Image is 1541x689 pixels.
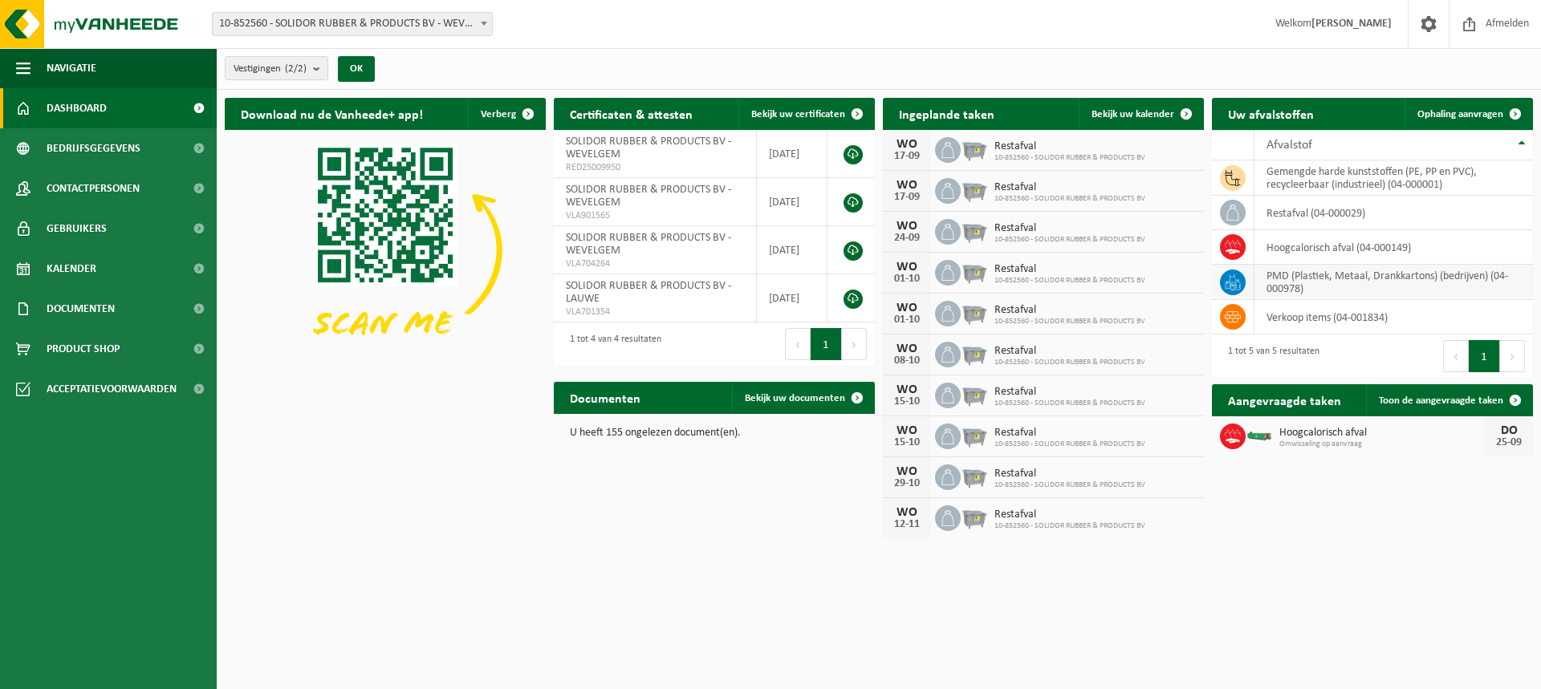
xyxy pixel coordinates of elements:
[891,179,923,192] div: WO
[481,109,516,120] span: Verberg
[1254,196,1533,230] td: restafval (04-000029)
[566,257,744,270] span: VLA704264
[468,98,544,130] button: Verberg
[994,235,1145,245] span: 10-852560 - SOLIDOR RUBBER & PRODUCTS BV
[47,88,107,128] span: Dashboard
[732,382,873,414] a: Bekijk uw documenten
[566,232,731,257] span: SOLIDOR RUBBER & PRODUCTS BV - WEVELGEM
[47,329,120,369] span: Product Shop
[1220,338,1319,374] div: 1 tot 5 van 5 resultaten
[745,393,845,403] span: Bekijk uw documenten
[883,98,1010,129] h2: Ingeplande taken
[1279,427,1485,440] span: Hoogcalorisch afval
[338,56,375,82] button: OK
[1493,437,1525,448] div: 25-09
[757,178,827,226] td: [DATE]
[994,468,1145,480] span: Restafval
[757,274,827,322] td: [DATE]
[891,355,923,367] div: 08-10
[994,509,1145,521] span: Restafval
[751,109,845,120] span: Bekijk uw certificaten
[961,462,988,489] img: WB-2500-GAL-GY-01
[1443,340,1469,372] button: Previous
[842,328,867,360] button: Next
[891,233,923,244] div: 24-09
[1493,424,1525,437] div: DO
[891,274,923,285] div: 01-10
[570,428,859,439] p: U heeft 155 ongelezen document(en).
[891,478,923,489] div: 29-10
[225,98,439,129] h2: Download nu de Vanheede+ app!
[1405,98,1531,130] a: Ophaling aanvragen
[1279,440,1485,449] span: Omwisseling op aanvraag
[1379,395,1503,406] span: Toon de aangevraagde taken
[891,151,923,162] div: 17-09
[891,383,923,396] div: WO
[994,140,1145,153] span: Restafval
[891,342,923,355] div: WO
[994,153,1145,163] span: 10-852560 - SOLIDOR RUBBER & PRODUCTS BV
[994,317,1145,326] span: 10-852560 - SOLIDOR RUBBER & PRODUCTS BV
[891,424,923,437] div: WO
[212,12,493,36] span: 10-852560 - SOLIDOR RUBBER & PRODUCTS BV - WEVELGEM
[994,521,1145,531] span: 10-852560 - SOLIDOR RUBBER & PRODUCTS BV
[738,98,873,130] a: Bekijk uw certificaten
[994,345,1145,358] span: Restafval
[961,503,988,530] img: WB-2500-GAL-GY-01
[554,98,709,129] h2: Certificaten & attesten
[891,519,923,530] div: 12-11
[961,380,988,407] img: WB-2500-GAL-GY-01
[47,209,107,249] span: Gebruikers
[1500,340,1525,372] button: Next
[994,194,1145,204] span: 10-852560 - SOLIDOR RUBBER & PRODUCTS BV
[961,339,988,367] img: WB-2500-GAL-GY-01
[961,217,988,244] img: WB-2500-GAL-GY-01
[1254,300,1533,334] td: verkoop items (04-001834)
[566,306,744,318] span: VLA701354
[234,57,307,81] span: Vestigingen
[1311,18,1392,30] strong: [PERSON_NAME]
[1079,98,1202,130] a: Bekijk uw kalender
[1254,160,1533,196] td: gemengde harde kunststoffen (PE, PP en PVC), recycleerbaar (industrieel) (04-000001)
[994,399,1145,408] span: 10-852560 - SOLIDOR RUBBER & PRODUCTS BV
[961,257,988,285] img: WB-2500-GAL-GY-01
[1254,265,1533,300] td: PMD (Plastiek, Metaal, Drankkartons) (bedrijven) (04-000978)
[1366,384,1531,416] a: Toon de aangevraagde taken
[891,138,923,151] div: WO
[1469,340,1500,372] button: 1
[757,130,827,178] td: [DATE]
[554,382,657,413] h2: Documenten
[961,176,988,203] img: WB-2500-GAL-GY-01
[1254,230,1533,265] td: hoogcalorisch afval (04-000149)
[285,63,307,74] count: (2/2)
[47,48,96,88] span: Navigatie
[961,421,988,448] img: WB-2500-GAL-GY-01
[757,226,827,274] td: [DATE]
[225,130,546,371] img: Download de VHEPlus App
[47,249,96,289] span: Kalender
[891,192,923,203] div: 17-09
[1092,109,1174,120] span: Bekijk uw kalender
[1212,384,1357,415] h2: Aangevraagde taken
[891,396,923,407] div: 15-10
[994,181,1145,194] span: Restafval
[994,386,1145,399] span: Restafval
[1417,109,1503,120] span: Ophaling aanvragen
[47,289,115,329] span: Documenten
[994,276,1145,286] span: 10-852560 - SOLIDOR RUBBER & PRODUCTS BV
[891,220,923,233] div: WO
[994,427,1145,440] span: Restafval
[891,302,923,314] div: WO
[891,261,923,274] div: WO
[566,184,731,209] span: SOLIDOR RUBBER & PRODUCTS BV - WEVELGEM
[562,326,661,362] div: 1 tot 4 van 4 resultaten
[994,263,1145,276] span: Restafval
[994,304,1145,317] span: Restafval
[961,135,988,162] img: WB-2500-GAL-GY-01
[1212,98,1330,129] h2: Uw afvalstoffen
[994,480,1145,490] span: 10-852560 - SOLIDOR RUBBER & PRODUCTS BV
[811,328,842,360] button: 1
[994,358,1145,367] span: 10-852560 - SOLIDOR RUBBER & PRODUCTS BV
[47,369,177,409] span: Acceptatievoorwaarden
[1267,139,1312,152] span: Afvalstof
